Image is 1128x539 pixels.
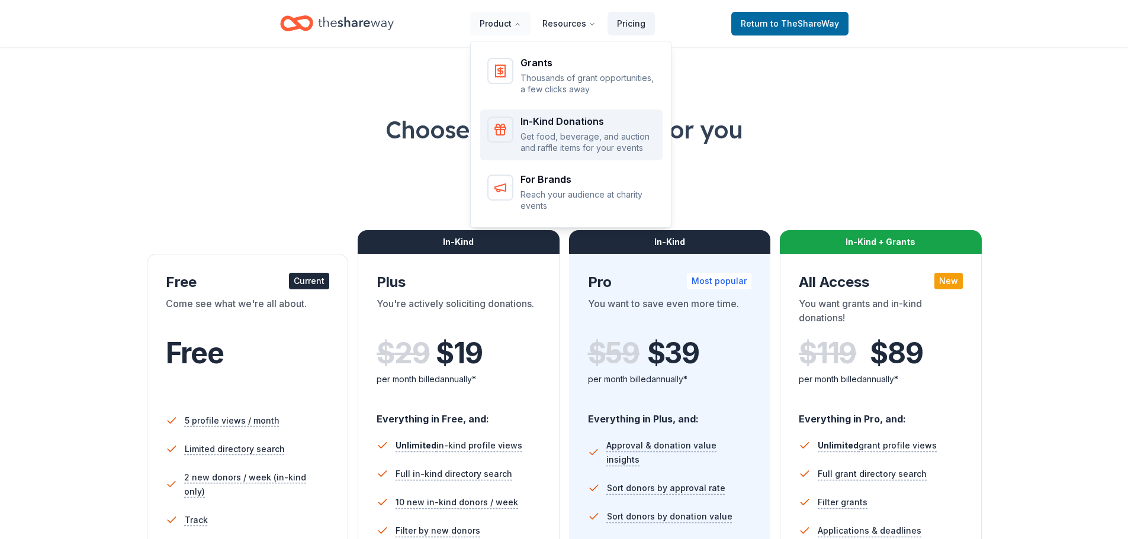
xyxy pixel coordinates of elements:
[520,175,655,184] div: For Brands
[377,402,541,427] div: Everything in Free, and:
[799,372,963,386] div: per month billed annually*
[185,414,279,428] span: 5 profile views / month
[166,335,224,370] span: Free
[780,230,982,254] div: In-Kind + Grants
[607,481,725,495] span: Sort donors by approval rate
[588,402,752,427] div: Everything in Plus, and:
[396,440,436,450] span: Unlimited
[280,9,394,37] a: Home
[480,109,663,161] a: In-Kind DonationsGet food, beverage, and auction and raffle items for your events
[520,58,655,67] div: Grants
[470,9,655,37] nav: Main
[818,467,927,481] span: Full grant directory search
[396,524,480,538] span: Filter by new donors
[647,337,699,370] span: $ 39
[396,495,518,509] span: 10 new in-kind donors / week
[770,18,839,28] span: to TheShareWay
[934,273,963,289] div: New
[471,41,672,228] div: Product
[588,273,752,292] div: Pro
[184,470,329,499] span: 2 new donors / week (in-kind only)
[166,273,330,292] div: Free
[520,117,655,126] div: In-Kind Donations
[358,230,560,254] div: In-Kind
[396,467,512,481] span: Full in-kind directory search
[799,296,963,330] div: You want grants and in-kind donations!
[818,440,859,450] span: Unlimited
[396,440,522,450] span: in-kind profile views
[741,17,839,31] span: Return
[480,167,663,219] a: For BrandsReach your audience at charity events
[818,524,921,538] span: Applications & deadlines
[607,509,732,524] span: Sort donors by donation value
[588,372,752,386] div: per month billed annually*
[687,273,751,289] div: Most popular
[377,372,541,386] div: per month billed annually*
[377,296,541,330] div: You're actively soliciting donations.
[436,337,482,370] span: $ 19
[520,189,655,212] p: Reach your audience at charity events
[520,72,655,95] p: Thousands of grant opportunities, a few clicks away
[818,495,867,509] span: Filter grants
[289,273,329,289] div: Current
[799,273,963,292] div: All Access
[731,12,849,35] a: Returnto TheShareWay
[799,402,963,427] div: Everything in Pro, and:
[608,12,655,35] a: Pricing
[533,12,605,35] button: Resources
[606,438,751,467] span: Approval & donation value insights
[480,51,663,102] a: GrantsThousands of grant opportunities, a few clicks away
[588,296,752,330] div: You want to save even more time.
[377,273,541,292] div: Plus
[47,113,1081,146] h1: Choose the perfect plan for you
[185,442,285,456] span: Limited directory search
[870,337,923,370] span: $ 89
[470,12,531,35] button: Product
[818,440,937,450] span: grant profile views
[520,131,655,154] p: Get food, beverage, and auction and raffle items for your events
[166,296,330,330] div: Come see what we're all about.
[185,513,208,527] span: Track
[569,230,771,254] div: In-Kind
